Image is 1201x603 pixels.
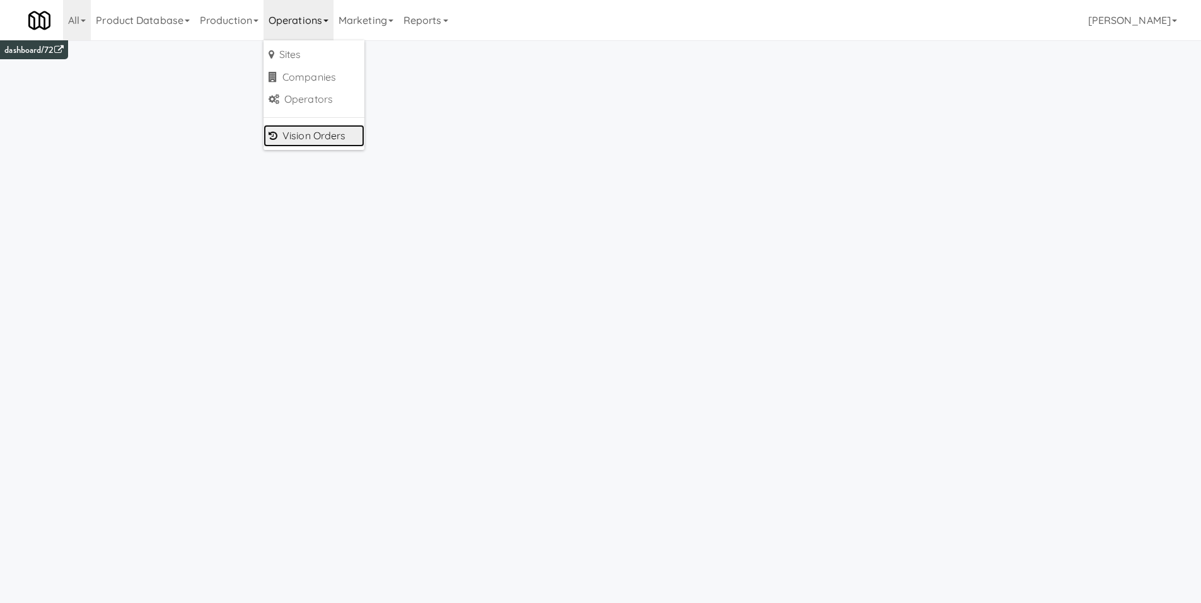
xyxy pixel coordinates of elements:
[28,9,50,32] img: Micromart
[264,66,364,89] a: Companies
[264,125,364,147] a: Vision Orders
[264,43,364,66] a: Sites
[4,43,63,57] a: dashboard/72
[264,88,364,111] a: Operators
